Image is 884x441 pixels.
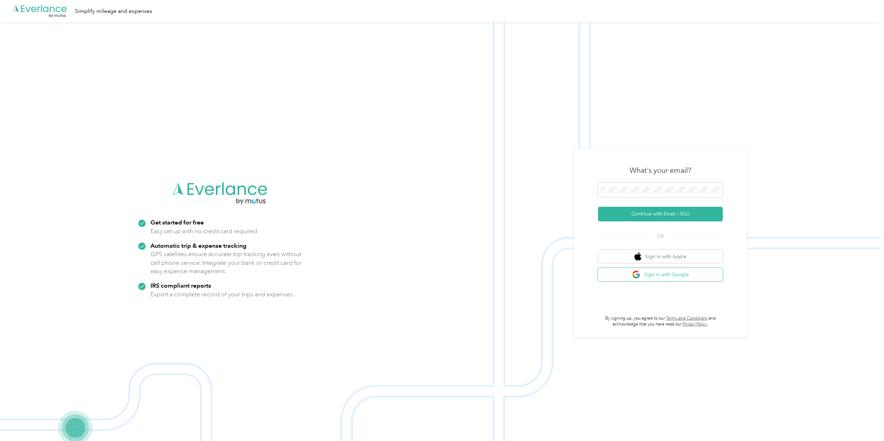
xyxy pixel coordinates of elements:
strong: Automatic trip & expense tracking [150,242,246,249]
img: google logo [632,270,641,279]
strong: Get started for free [150,219,204,226]
a: Privacy Policy [683,322,707,327]
p: Export a complete record of your trips and expenses. [150,290,294,299]
button: Continue with Email / SSO [598,207,723,221]
p: By signing up, you agree to our and acknowledge that you have read our . [598,315,723,328]
img: apple logo [634,252,641,261]
div: Simplify mileage and expenses [75,7,152,16]
p: GPS satellites ensure accurate trip tracking even without cell phone service. Integrate your bank... [150,250,302,275]
button: apple logoSign in with Apple [598,250,723,263]
p: Easy set up with no credit card required [150,227,257,236]
a: Terms and Conditions [666,316,708,321]
strong: IRS compliant reports [150,282,211,289]
h3: What's your email? [630,166,691,175]
button: google logoSign in with Google [598,268,723,281]
span: OR [648,233,673,240]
